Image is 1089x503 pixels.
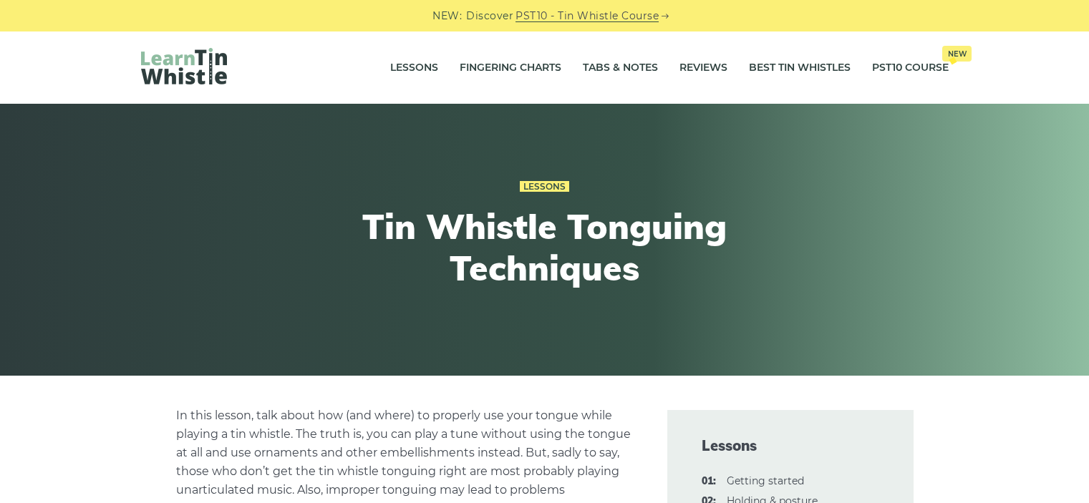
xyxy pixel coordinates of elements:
[702,436,879,456] span: Lessons
[872,50,949,86] a: PST10 CourseNew
[520,181,569,192] a: Lessons
[749,50,851,86] a: Best Tin Whistles
[460,50,561,86] a: Fingering Charts
[141,48,227,84] img: LearnTinWhistle.com
[679,50,727,86] a: Reviews
[390,50,438,86] a: Lessons
[727,474,804,487] a: 01:Getting started
[942,46,972,62] span: New
[281,206,808,288] h1: Tin Whistle Tonguing Techniques
[702,473,716,490] span: 01:
[583,50,658,86] a: Tabs & Notes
